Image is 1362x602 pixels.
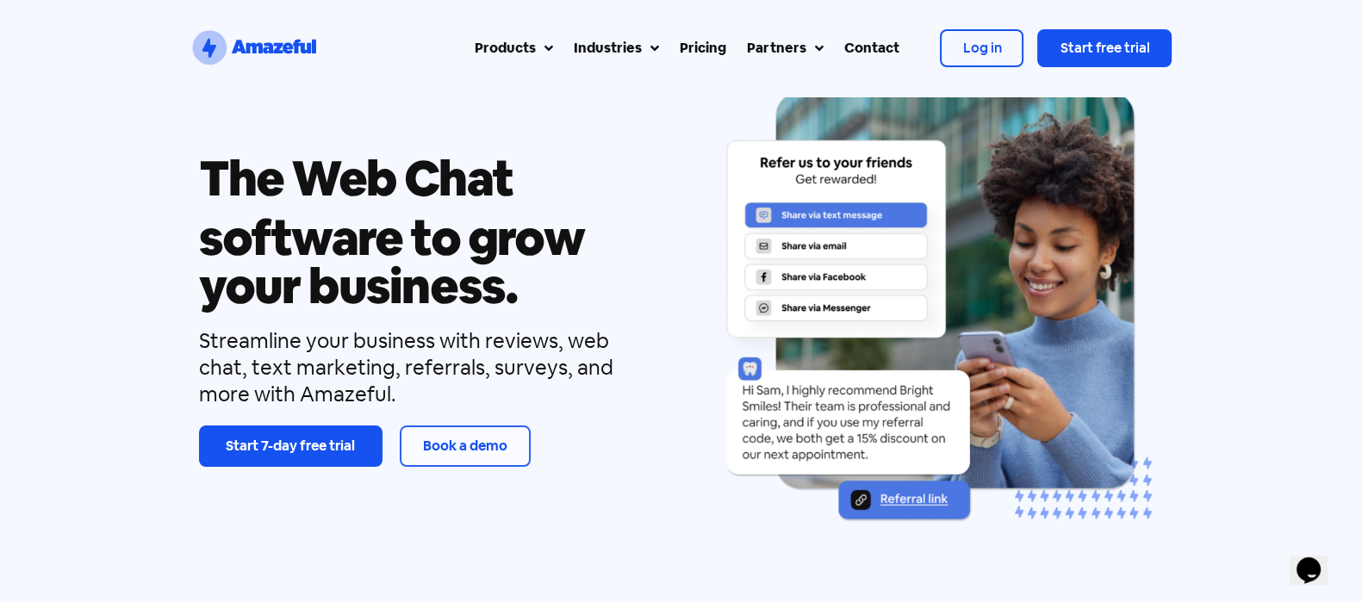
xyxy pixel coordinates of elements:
a: Start 7-day free trial [199,425,382,467]
a: Start free trial [1037,29,1172,67]
span: Start 7-day free trial [226,437,355,455]
div: Contact [843,38,899,59]
a: Partners [737,28,833,69]
a: SVG link [190,28,319,69]
iframe: chat widget [1290,533,1345,585]
a: Products [464,28,563,69]
div: Industries [574,38,642,59]
span: Log in [962,39,1001,57]
div: Partners [747,38,805,59]
a: Pricing [669,28,737,69]
span: The [199,149,284,207]
a: Book a demo [400,425,531,467]
h1: software to grow your business. [199,214,657,310]
a: Contact [833,28,909,69]
a: Log in [940,29,1023,67]
span: Book a demo [423,437,507,455]
div: Products [475,38,536,59]
span: Start free trial [1060,39,1149,57]
div: Streamline your business with reviews, web chat, text marketing, referrals, surveys, and more wit... [199,327,657,408]
div: Pricing [680,38,726,59]
div: Carousel | Horizontal scrolling: Arrow Left & Right [706,53,1164,563]
a: Industries [563,28,669,69]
